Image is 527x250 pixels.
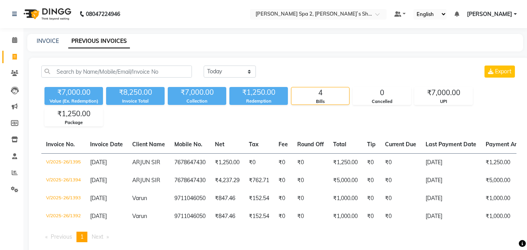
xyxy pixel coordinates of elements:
img: logo [20,3,73,25]
td: 9711046050 [170,207,210,225]
td: ₹0 [380,153,421,172]
div: ₹1,250.00 [45,108,103,119]
span: Total [333,141,346,148]
span: ARJUN SIR [132,177,160,184]
td: ₹5,000.00 [328,172,362,190]
span: Client Name [132,141,165,148]
td: [DATE] [421,207,481,225]
span: [PERSON_NAME] [467,10,512,18]
td: 9711046050 [170,190,210,207]
td: ₹0 [293,153,328,172]
span: Mobile No. [174,141,202,148]
span: [DATE] [90,195,107,202]
div: Redemption [229,98,288,105]
span: Varun [132,195,147,202]
td: ₹0 [293,207,328,225]
div: UPI [415,98,472,105]
span: Varun [132,213,147,220]
td: 7678647430 [170,153,210,172]
a: INVOICE [37,37,59,44]
span: Fee [279,141,288,148]
input: Search by Name/Mobile/Email/Invoice No [41,66,192,78]
span: [DATE] [90,159,107,166]
div: Bills [291,98,349,105]
td: ₹0 [362,207,380,225]
td: ₹1,250.00 [328,153,362,172]
td: ₹0 [380,207,421,225]
td: [DATE] [421,190,481,207]
div: ₹7,000.00 [168,87,226,98]
div: ₹7,000.00 [415,87,472,98]
td: ₹0 [293,190,328,207]
span: Tip [367,141,376,148]
div: Package [45,119,103,126]
div: Value (Ex. Redemption) [44,98,103,105]
span: Next [92,233,103,240]
td: ₹0 [380,172,421,190]
td: ₹847.46 [210,207,244,225]
div: Invoice Total [106,98,165,105]
span: Tax [249,141,259,148]
td: ₹0 [362,153,380,172]
td: ₹762.71 [244,172,274,190]
span: 1 [80,233,83,240]
td: ₹0 [244,153,274,172]
td: ₹1,250.00 [210,153,244,172]
b: 08047224946 [86,3,120,25]
button: Export [484,66,515,78]
div: ₹1,250.00 [229,87,288,98]
td: ₹1,000.00 [328,190,362,207]
td: ₹847.46 [210,190,244,207]
nav: Pagination [41,232,516,242]
td: ₹0 [274,153,293,172]
td: ₹0 [380,190,421,207]
td: ₹0 [274,172,293,190]
a: PREVIOUS INVOICES [68,34,130,48]
td: ₹4,237.29 [210,172,244,190]
span: Last Payment Date [426,141,476,148]
td: V/2025-26/1395 [41,153,85,172]
span: Current Due [385,141,416,148]
div: 0 [353,87,411,98]
span: Export [495,68,511,75]
span: Previous [51,233,72,240]
div: 4 [291,87,349,98]
span: [DATE] [90,213,107,220]
td: ₹0 [362,190,380,207]
td: ₹0 [362,172,380,190]
div: ₹8,250.00 [106,87,165,98]
td: V/2025-26/1394 [41,172,85,190]
td: ₹0 [274,207,293,225]
span: Net [215,141,224,148]
span: Round Off [297,141,324,148]
td: ₹0 [274,190,293,207]
td: [DATE] [421,172,481,190]
td: ₹0 [293,172,328,190]
div: ₹7,000.00 [44,87,103,98]
td: V/2025-26/1392 [41,207,85,225]
span: Invoice Date [90,141,123,148]
td: ₹152.54 [244,190,274,207]
td: [DATE] [421,153,481,172]
div: Cancelled [353,98,411,105]
td: ₹1,000.00 [328,207,362,225]
span: ARJUN SIR [132,159,160,166]
div: Collection [168,98,226,105]
td: V/2025-26/1393 [41,190,85,207]
span: Invoice No. [46,141,75,148]
td: 7678647430 [170,172,210,190]
span: [DATE] [90,177,107,184]
td: ₹152.54 [244,207,274,225]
